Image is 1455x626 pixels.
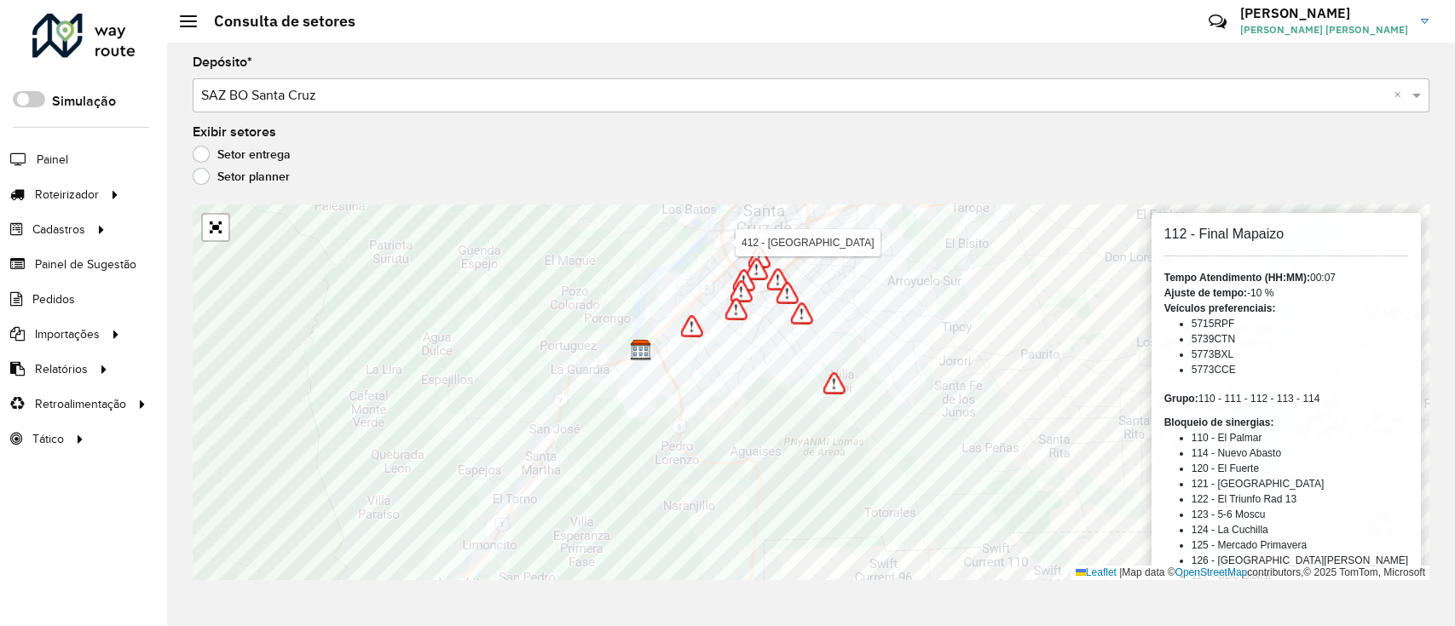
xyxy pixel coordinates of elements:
label: Setor planner [193,168,290,185]
li: 5715RPF [1192,316,1408,331]
span: Retroalimentação [35,395,126,413]
li: 5739CTN [1192,331,1408,347]
div: Map data © contributors,© 2025 TomTom, Microsoft [1071,566,1429,580]
strong: Bloqueio de sinergias: [1164,416,1274,428]
img: Bloqueio de sinergias [777,282,799,304]
a: Leaflet [1076,566,1117,578]
a: Abrir mapa em tela cheia [203,215,228,240]
label: Simulação [52,91,116,112]
div: -10 % [1164,285,1408,301]
span: Pedidos [32,290,75,308]
li: 124 - La Cuchilla [1192,522,1408,537]
img: Bloqueio de sinergias [725,298,748,320]
img: Bloqueio de sinergias [748,246,771,268]
span: Painel de Sugestão [35,256,136,273]
li: 126 - [GEOGRAPHIC_DATA][PERSON_NAME] [1192,553,1408,568]
label: Setor entrega [193,146,291,163]
span: Relatórios [35,360,88,378]
img: Bloqueio de sinergias [681,315,703,337]
li: 5773CCE [1192,362,1408,377]
strong: Grupo: [1164,393,1198,405]
span: Tático [32,430,64,448]
h2: Consulta de setores [197,12,355,31]
li: 122 - El Triunfo Rad 13 [1192,491,1408,507]
img: Bloqueio de sinergias [730,280,753,302]
li: 120 - El Fuerte [1192,461,1408,476]
span: Clear all [1394,85,1408,106]
img: Bloqueio de sinergias [823,372,846,394]
li: 121 - [GEOGRAPHIC_DATA] [1192,476,1408,491]
span: [PERSON_NAME] [PERSON_NAME] [1240,22,1408,37]
div: 110 - 111 - 112 - 113 - 114 [1164,391,1408,406]
a: OpenStreetMap [1175,566,1248,578]
div: 00:07 [1164,270,1408,285]
label: Exibir setores [193,122,276,142]
h3: [PERSON_NAME] [1240,5,1408,21]
a: Contato Rápido [1199,3,1236,40]
strong: Ajuste de tempo: [1164,287,1247,299]
img: Bloqueio de sinergias [733,269,755,291]
span: Cadastros [32,221,85,238]
label: Depósito [193,52,252,72]
li: 125 - Mercado Primavera [1192,537,1408,553]
img: Bloqueio de sinergias [767,268,789,290]
strong: Tempo Atendimento (HH:MM): [1164,272,1310,284]
h6: 112 - Final Mapaizo [1164,226,1408,242]
img: Bloqueio de sinergias [746,258,768,280]
li: 5773BXL [1192,347,1408,362]
span: Importações [35,325,100,343]
img: Bloqueio de sinergias [791,302,813,324]
li: 123 - 5-6 Moscu [1192,507,1408,522]
span: Roteirizador [35,186,99,204]
li: 110 - El Palmar [1192,430,1408,445]
span: Painel [37,151,68,169]
li: 114 - Nuevo Abasto [1192,445,1408,461]
strong: Veículos preferenciais: [1164,302,1276,314]
span: | [1119,566,1122,578]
